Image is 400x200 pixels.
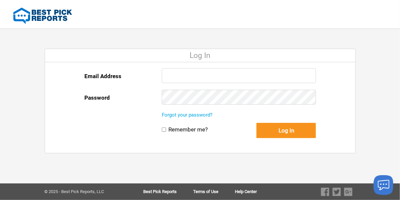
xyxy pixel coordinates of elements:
[85,68,122,84] label: Email Address
[45,189,122,194] div: © 2025 - Best Pick Reports, LLC
[143,189,193,194] a: Best Pick Reports
[235,189,257,194] a: Help Center
[85,90,110,106] label: Password
[374,175,393,195] button: Launch chat
[162,112,212,118] a: Forgot your password?
[45,49,355,62] div: Log In
[168,126,208,133] label: Remember me?
[193,189,235,194] a: Terms of Use
[13,8,72,24] img: Best Pick Reports Logo
[256,123,316,138] button: Log In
